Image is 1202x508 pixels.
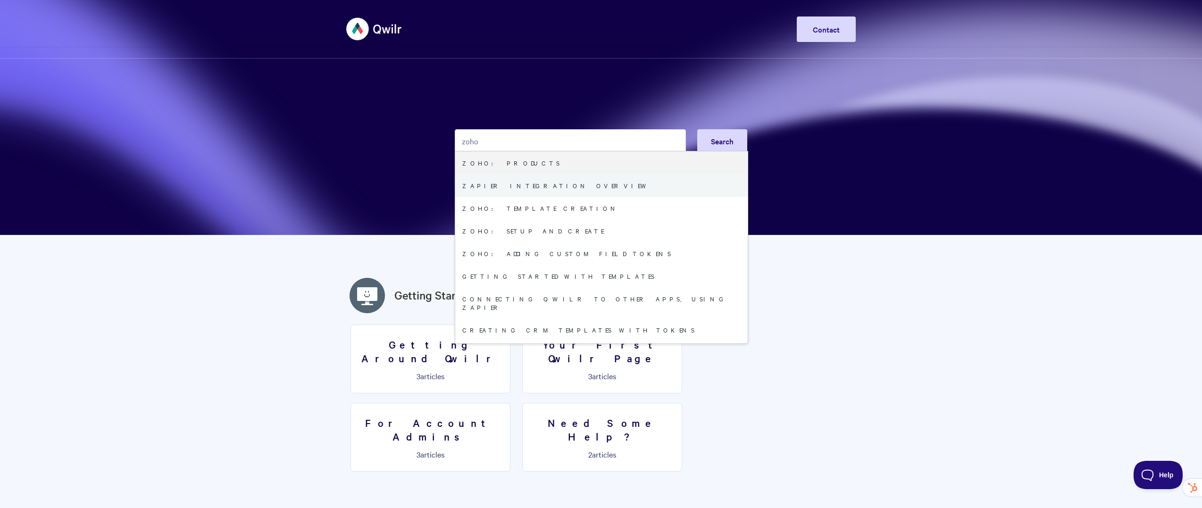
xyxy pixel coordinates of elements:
[455,174,748,197] a: Zapier integration overview
[522,325,682,393] a: Your First Qwilr Page 3articles
[522,403,682,472] a: Need Some Help? 2articles
[697,129,747,153] button: Search
[394,287,472,304] a: Getting Started
[351,325,510,393] a: Getting Around Qwilr 3articles
[417,449,420,459] span: 3
[455,151,748,174] a: Zoho: Products
[455,129,686,153] input: Search the knowledge base
[528,450,676,458] p: articles
[528,338,676,365] h3: Your First Qwilr Page
[1134,461,1183,489] iframe: Toggle Customer Support
[357,416,504,443] h3: For Account Admins
[528,372,676,380] p: articles
[357,450,504,458] p: articles
[588,449,592,459] span: 2
[357,372,504,380] p: articles
[417,371,420,381] span: 3
[797,17,856,42] a: Contact
[351,403,510,472] a: For Account Admins 3articles
[455,242,748,265] a: Zoho: Adding Custom Field Tokens
[528,416,676,443] h3: Need Some Help?
[455,265,748,287] a: Getting started with Templates
[346,11,402,47] img: Qwilr Help Center
[711,136,734,146] span: Search
[455,219,748,242] a: Zoho: Setup and Create
[588,371,592,381] span: 3
[455,287,748,318] a: Connecting Qwilr to other apps, using Zapier
[455,318,748,341] a: Creating CRM Templates with Tokens
[357,338,504,365] h3: Getting Around Qwilr
[455,197,748,219] a: Zoho: Template Creation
